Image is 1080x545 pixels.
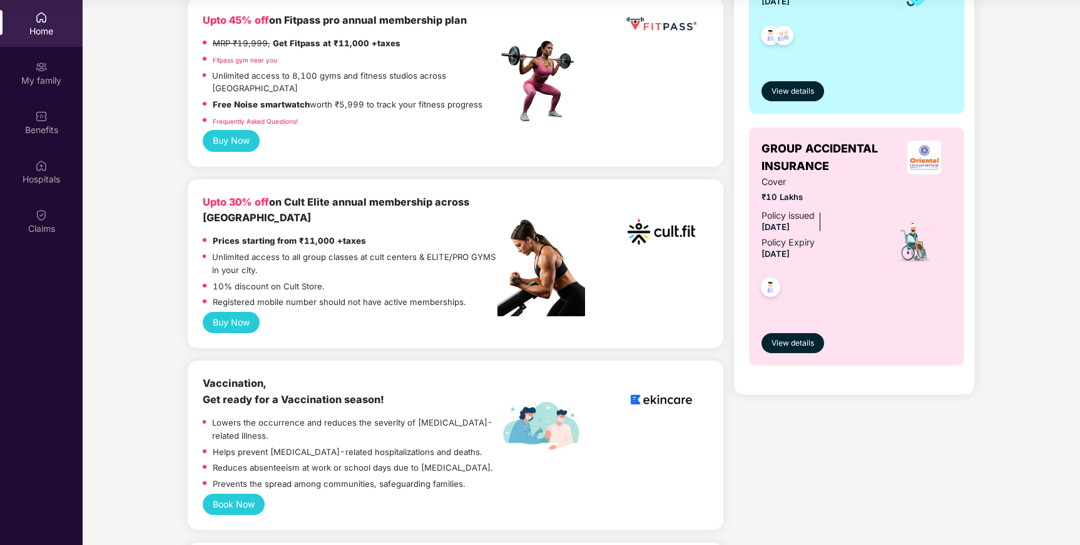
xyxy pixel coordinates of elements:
[755,22,786,52] img: svg+xml;base64,PHN2ZyB4bWxucz0iaHR0cDovL3d3dy53My5vcmcvMjAwMC9zdmciIHdpZHRoPSI0OC45NDMiIGhlaWdodD...
[35,61,48,73] img: svg+xml;base64,PHN2ZyB3aWR0aD0iMjAiIGhlaWdodD0iMjAiIHZpZXdCb3g9IjAgMCAyMCAyMCIgZmlsbD0ibm9uZSIgeG...
[624,12,699,36] img: fppp.png
[213,477,466,491] p: Prevents the spread among communities, safeguarding families.
[762,249,790,259] span: [DATE]
[213,98,482,111] p: worth ₹5,999 to track your fitness progress
[203,312,260,333] button: Buy Now
[497,401,585,451] img: labelEkincare.png
[762,140,896,176] span: GROUP ACCIDENTAL INSURANCE
[213,461,493,474] p: Reduces absenteeism at work or school days due to [MEDICAL_DATA].
[772,86,814,97] span: View details
[768,22,799,52] img: svg+xml;base64,PHN2ZyB4bWxucz0iaHR0cDovL3d3dy53My5vcmcvMjAwMC9zdmciIHdpZHRoPSI0OC45NDMiIGhlaWdodD...
[203,14,467,26] b: on Fitpass pro annual membership plan
[203,196,269,208] b: Upto 30% off
[213,236,366,246] strong: Prices starting from ₹11,000 +taxes
[762,191,877,204] span: ₹10 Lakhs
[213,99,310,109] strong: Free Noise smartwatch
[213,117,298,125] a: Frequently Asked Questions!
[212,69,497,95] p: Unlimited access to 8,100 gyms and fitness studios across [GEOGRAPHIC_DATA]
[35,209,48,221] img: svg+xml;base64,PHN2ZyBpZD0iQ2xhaW0iIHhtbG5zPSJodHRwOi8vd3d3LnczLm9yZy8yMDAwL3N2ZyIgd2lkdGg9IjIwIi...
[203,130,260,151] button: Buy Now
[203,377,384,405] b: Vaccination, Get ready for a Vaccination season!
[35,11,48,24] img: svg+xml;base64,PHN2ZyBpZD0iSG9tZSIgeG1sbnM9Imh0dHA6Ly93d3cudzMub3JnLzIwMDAvc3ZnIiB3aWR0aD0iMjAiIG...
[203,196,469,224] b: on Cult Elite annual membership across [GEOGRAPHIC_DATA]
[203,494,265,515] button: Book Now
[907,141,941,174] img: insurerLogo
[35,159,48,172] img: svg+xml;base64,PHN2ZyBpZD0iSG9zcGl0YWxzIiB4bWxucz0iaHR0cDovL3d3dy53My5vcmcvMjAwMC9zdmciIHdpZHRoPS...
[624,376,699,424] img: logoEkincare.png
[497,219,585,316] img: pc2.png
[497,37,585,125] img: fpp.png
[762,236,815,249] div: Policy Expiry
[203,14,269,26] b: Upto 45% off
[762,333,824,353] button: View details
[212,251,497,276] p: Unlimited access to all group classes at cult centers & ELITE/PRO GYMS in your city.
[624,194,699,269] img: cult.png
[213,446,482,459] p: Helps prevent [MEDICAL_DATA]-related hospitalizations and deaths.
[213,280,325,293] p: 10% discount on Cult Store.
[273,38,400,48] strong: Get Fitpass at ₹11,000 +taxes
[772,337,814,349] span: View details
[212,416,497,442] p: Lowers the occurrence and reduces the severity of [MEDICAL_DATA]-related illness.
[35,110,48,122] img: svg+xml;base64,PHN2ZyBpZD0iQmVuZWZpdHMiIHhtbG5zPSJodHRwOi8vd3d3LnczLm9yZy8yMDAwL3N2ZyIgd2lkdGg9Ij...
[762,81,824,101] button: View details
[762,209,815,222] div: Policy issued
[893,220,936,264] img: icon
[755,274,786,304] img: svg+xml;base64,PHN2ZyB4bWxucz0iaHR0cDovL3d3dy53My5vcmcvMjAwMC9zdmciIHdpZHRoPSI0OC45NDMiIGhlaWdodD...
[213,56,277,64] a: Fitpass gym near you
[213,296,466,309] p: Registered mobile number should not have active memberships.
[762,222,790,232] span: [DATE]
[213,38,270,48] del: MRP ₹19,999,
[762,175,877,189] span: Cover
